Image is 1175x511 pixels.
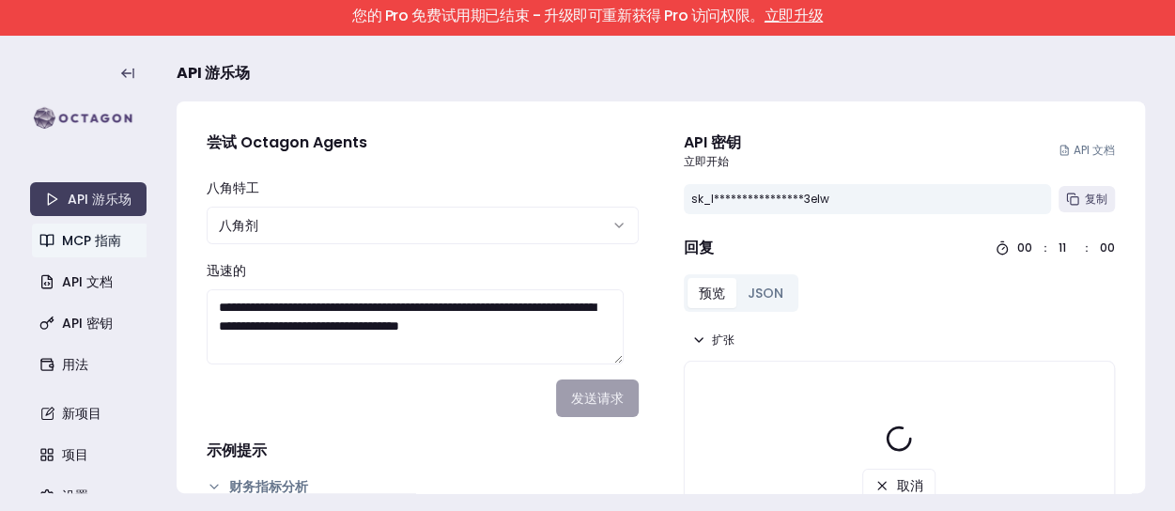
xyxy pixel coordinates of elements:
div: 11 [1059,240,1074,255]
font: 财务指标分析 [229,477,308,496]
font: 复制 [1085,191,1107,207]
a: 立即升级 [765,5,823,26]
font: 您的 Pro 免费试用期已结束 - 升级即可重新获得 Pro 访问权限。 [352,5,765,26]
font: 回复 [684,237,714,258]
button: 取消 [862,469,935,503]
a: API 文档 [1059,143,1115,158]
font: ： [1040,240,1051,255]
a: 项目 [32,438,148,472]
font: API 密钥 [62,314,113,333]
button: 复制 [1059,186,1115,212]
button: 财务指标分析 [207,477,639,496]
a: API 文档 [32,265,148,299]
font: API 密钥 [684,132,741,153]
button: 扩张 [684,327,742,353]
font: API 文档 [62,272,113,291]
font: 扩张 [712,332,734,348]
font: MCP 指南 [62,231,121,250]
a: MCP 指南 [32,224,148,257]
font: API 游乐场 [177,62,250,84]
font: 八角特工 [207,178,259,197]
a: 新项目 [32,396,148,430]
font: 项目 [62,445,88,464]
font: 预览 [699,284,725,302]
font: 用法 [62,355,88,374]
font: ： [1081,240,1092,255]
font: 00 [1017,240,1032,255]
font: 新项目 [62,404,101,423]
font: 设置 [62,487,88,505]
font: 取消 [897,476,923,495]
font: 00 [1100,240,1115,255]
a: API 游乐场 [30,182,147,216]
font: JSON [748,284,783,302]
font: 立即开始 [684,153,729,169]
font: 尝试 Octagon Agents [207,132,367,153]
a: 用法 [32,348,148,381]
a: API 密钥 [32,306,148,340]
font: API 游乐场 [68,190,131,209]
img: logo-rect-yK7x_WSZ.svg [30,100,147,137]
font: 示例提示 [207,440,267,461]
font: API 文档 [1074,142,1115,158]
font: 迅速的 [207,261,246,280]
